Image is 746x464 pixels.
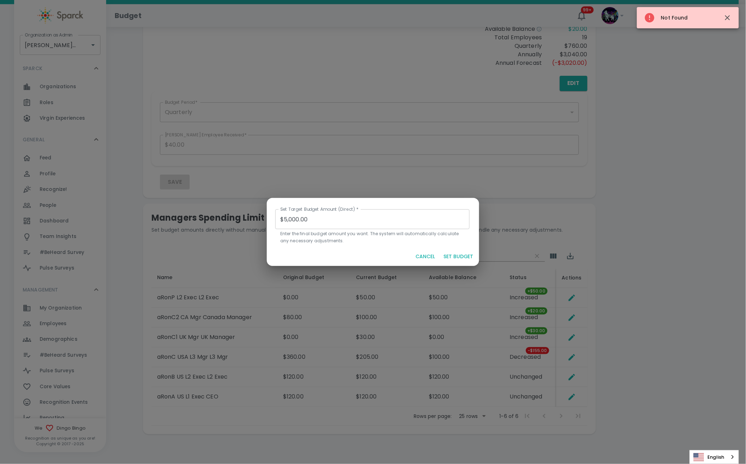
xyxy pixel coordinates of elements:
[413,250,438,263] button: CANCEL
[690,450,739,464] div: Language
[441,250,476,263] button: SET BUDGET
[644,9,688,26] div: Not Found
[690,451,739,464] a: English
[280,206,358,212] label: Set Target Budget Amount (Direct)
[280,230,465,244] p: Enter the final budget amount you want. The system will automatically calculate any necessary adj...
[690,450,739,464] aside: Language selected: English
